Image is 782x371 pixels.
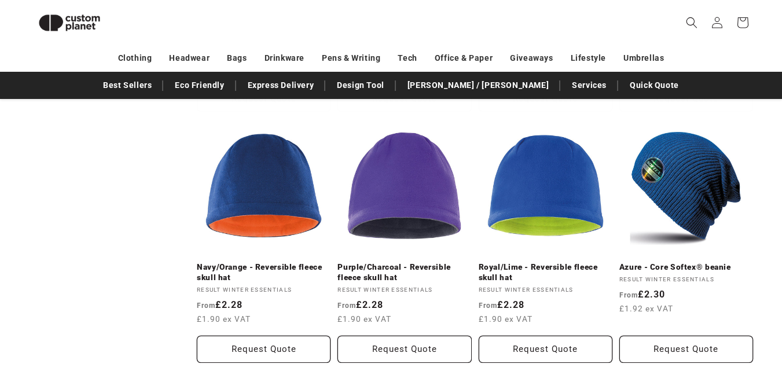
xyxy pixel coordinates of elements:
[169,48,210,68] a: Headwear
[510,48,553,68] a: Giveaways
[242,75,320,95] a: Express Delivery
[571,48,606,68] a: Lifestyle
[337,262,471,282] a: Purple/Charcoal - Reversible fleece skull hat
[479,262,612,282] a: Royal/Lime - Reversible fleece skull hat
[331,75,390,95] a: Design Tool
[398,48,417,68] a: Tech
[169,75,230,95] a: Eco Friendly
[197,262,331,282] a: Navy/Orange - Reversible fleece skull hat
[566,75,612,95] a: Services
[265,48,304,68] a: Drinkware
[402,75,555,95] a: [PERSON_NAME] / [PERSON_NAME]
[118,48,152,68] a: Clothing
[589,246,782,371] iframe: Chat Widget
[227,48,247,68] a: Bags
[197,336,331,363] button: Request Quote
[623,48,664,68] a: Umbrellas
[29,5,110,41] img: Custom Planet
[479,336,612,363] button: Request Quote
[435,48,493,68] a: Office & Paper
[624,75,685,95] a: Quick Quote
[679,10,704,35] summary: Search
[97,75,157,95] a: Best Sellers
[322,48,380,68] a: Pens & Writing
[337,336,471,363] button: Request Quote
